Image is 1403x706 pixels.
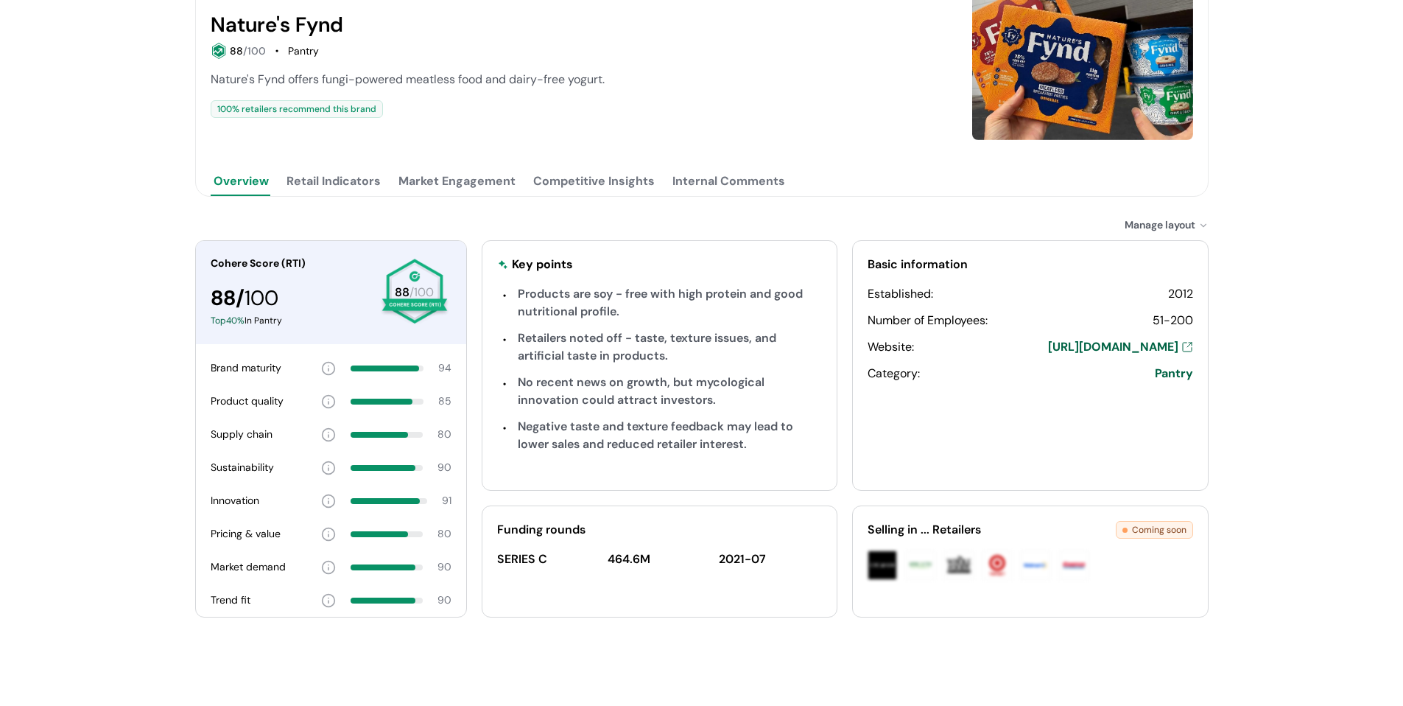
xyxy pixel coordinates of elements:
a: [URL][DOMAIN_NAME] [1048,338,1193,356]
div: 85 percent [351,399,423,405]
div: Website: [868,338,914,356]
span: Top 40 % [211,315,245,326]
div: Market demand [211,559,286,575]
div: 464.6M [608,551,711,568]
h2: Nature's Fynd [211,13,343,37]
div: 90 percent [351,565,423,570]
span: No recent news on growth, but mycological innovation could attract investors. [518,374,764,408]
div: 90 [437,593,451,608]
div: 85 [438,394,451,409]
div: 51-200 [1153,312,1193,329]
div: 94 percent [351,366,423,371]
div: SERIES C [497,551,601,568]
div: 80 [437,427,451,442]
span: /100 [243,44,266,57]
div: Trend fit [211,593,250,608]
span: Retailers noted off - taste, texture issues, and artificial taste in products. [518,330,776,363]
div: In Pantry [211,314,369,327]
button: Competitive Insights [530,167,658,196]
div: 90 [437,559,451,575]
div: Funding rounds [497,521,823,539]
span: Nature's Fynd offers fungi-powered meatless food and dairy-free yogurt. [211,71,605,87]
div: 90 [437,460,451,475]
div: Coming soon [1116,521,1193,539]
span: 100 [245,284,278,312]
span: 88 [230,44,243,57]
div: 80 [437,526,451,542]
div: Product quality [211,394,284,409]
div: 91 percent [351,498,427,504]
span: Pantry [1155,365,1193,382]
div: 2012 [1168,285,1193,303]
div: Manage layout [1125,217,1209,233]
div: 80 percent [351,432,423,438]
span: /100 [409,284,434,300]
button: Overview [211,167,272,196]
div: Brand maturity [211,360,281,376]
div: 100 % retailers recommend this brand [211,100,383,118]
div: 91 [442,493,451,508]
div: 2021-07 [719,551,823,568]
div: Key points [512,256,573,273]
div: Number of Employees: [868,312,988,329]
div: 94 [438,360,451,376]
div: Innovation [211,493,259,508]
div: Pricing & value [211,526,281,542]
div: Category: [868,365,920,382]
div: Basic information [868,256,1193,273]
div: Pantry [288,43,319,59]
span: Negative taste and texture feedback may lead to lower sales and reduced retailer interest. [518,419,793,452]
button: Retail Indicators [284,167,384,196]
div: Selling in ... Retailers [868,521,1116,539]
div: 90 percent [351,465,423,471]
div: Internal Comments [672,172,785,190]
span: Products are soy - free with high protein and good nutritional profile. [518,286,803,319]
div: 90 percent [351,598,423,604]
div: 80 percent [351,531,423,537]
div: Established: [868,285,933,303]
div: Supply chain [211,427,272,442]
button: Market Engagement [395,167,518,196]
div: Cohere Score (RTI) [211,256,369,271]
div: Sustainability [211,460,274,475]
div: 88 / [211,283,369,314]
span: 88 [395,284,409,300]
